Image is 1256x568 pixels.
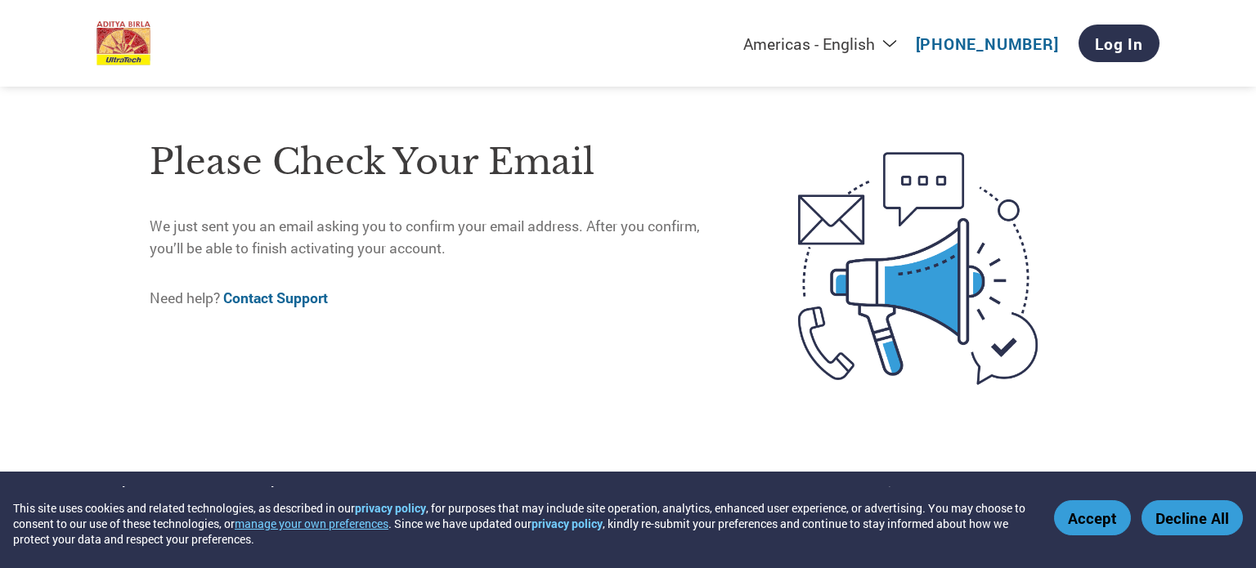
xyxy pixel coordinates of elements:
p: Need help? [150,288,729,309]
a: privacy policy [532,516,603,531]
img: UltraTech [96,21,150,66]
a: [PHONE_NUMBER] [916,34,1059,54]
button: manage your own preferences [235,516,388,531]
img: open-email [729,123,1106,414]
h1: Please check your email [150,136,729,189]
a: Privacy [109,483,152,500]
a: Security [237,483,285,500]
button: Accept [1054,500,1131,535]
button: Decline All [1142,500,1243,535]
div: This site uses cookies and related technologies, as described in our , for purposes that may incl... [13,500,1030,547]
a: Terms [177,483,213,500]
a: privacy policy [355,500,426,516]
a: Contact Support [223,288,328,307]
p: We just sent you an email asking you to confirm your email address. After you confirm, you’ll be ... [150,216,729,259]
p: © 2024 Pollen, Inc. All rights reserved / Pat. 10,817,932 and Pat. 11,100,477. [769,483,1160,500]
a: Log In [1079,25,1160,62]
